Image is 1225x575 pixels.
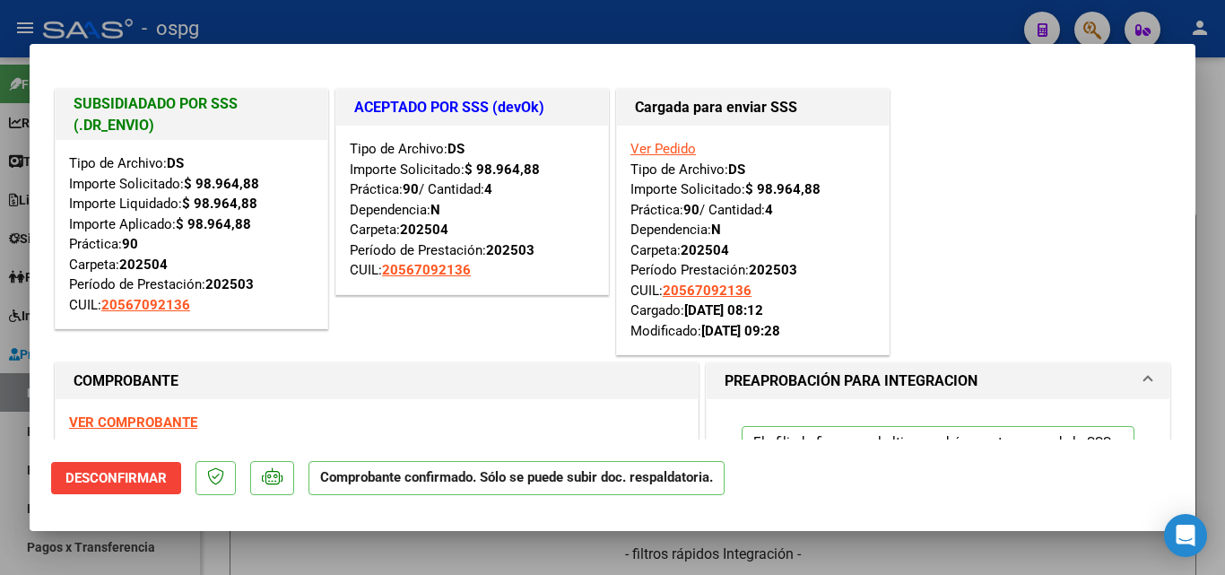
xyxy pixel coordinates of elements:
strong: 90 [683,202,699,218]
p: El afiliado figura en el ultimo padrón que tenemos de la SSS de [742,426,1134,493]
a: VER COMPROBANTE [69,414,197,431]
strong: [DATE] 08:12 [684,302,763,318]
strong: $ 98.964,88 [465,161,540,178]
div: Tipo de Archivo: Importe Solicitado: Práctica: / Cantidad: Dependencia: Carpeta: Período de Prest... [350,139,595,281]
span: 20567092136 [101,297,190,313]
strong: [DATE] 09:28 [701,323,780,339]
strong: 90 [122,236,138,252]
strong: $ 98.964,88 [182,196,257,212]
strong: 202503 [486,242,534,258]
strong: 4 [765,202,773,218]
button: Desconfirmar [51,462,181,494]
span: Desconfirmar [65,470,167,486]
strong: 90 [403,181,419,197]
h1: SUBSIDIADADO POR SSS (.DR_ENVIO) [74,93,309,136]
strong: $ 98.964,88 [176,216,251,232]
h1: ACEPTADO POR SSS (devOk) [354,97,590,118]
strong: 202504 [681,242,729,258]
div: Open Intercom Messenger [1164,514,1207,557]
div: Tipo de Archivo: Importe Solicitado: Importe Liquidado: Importe Aplicado: Práctica: Carpeta: Perí... [69,153,314,315]
strong: DS [167,155,184,171]
a: Ver Pedido [630,141,696,157]
strong: 202503 [205,276,254,292]
strong: DS [728,161,745,178]
span: 20567092136 [663,283,752,299]
span: 20567092136 [382,262,471,278]
span: Modificado: [630,323,780,339]
strong: N [711,222,721,238]
strong: N [430,202,440,218]
mat-expansion-panel-header: PREAPROBACIÓN PARA INTEGRACION [707,363,1169,399]
h1: Cargada para enviar SSS [635,97,871,118]
strong: $ 98.964,88 [184,176,259,192]
strong: 202504 [119,257,168,273]
strong: COMPROBANTE [74,372,178,389]
strong: DS [447,141,465,157]
strong: 202503 [749,262,797,278]
p: Comprobante confirmado. Sólo se puede subir doc. respaldatoria. [308,461,725,496]
h1: PREAPROBACIÓN PARA INTEGRACION [725,370,977,392]
strong: 202504 [400,222,448,238]
strong: 4 [484,181,492,197]
div: Tipo de Archivo: Importe Solicitado: Práctica: / Cantidad: Dependencia: Carpeta: Período Prestaci... [630,139,875,341]
strong: $ 98.964,88 [745,181,821,197]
